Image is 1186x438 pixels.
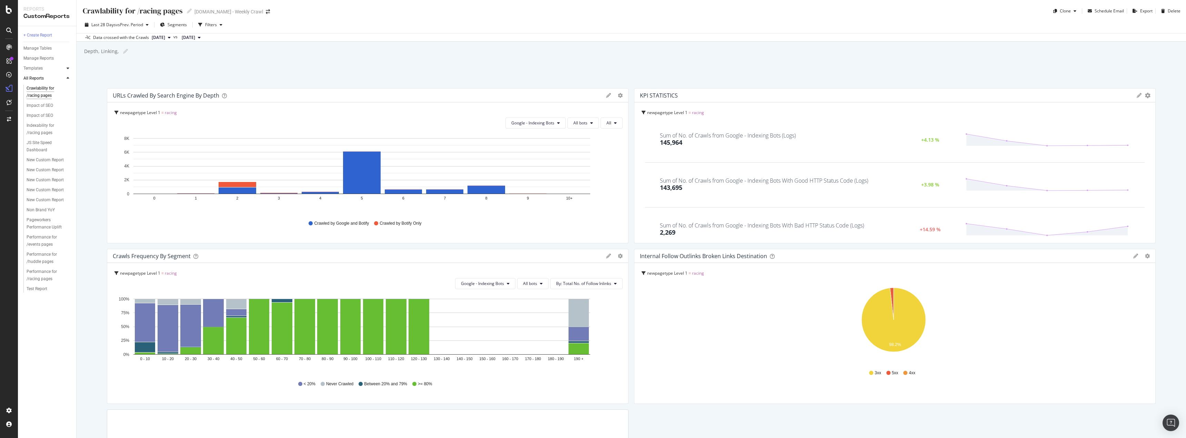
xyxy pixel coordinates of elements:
[27,166,71,174] a: New Custom Report
[692,270,704,276] span: racing
[361,196,363,200] text: 5
[380,221,421,226] span: Crawled by Botify Only
[892,370,898,376] span: 5xx
[692,110,704,115] span: racing
[123,49,128,54] i: Edit report name
[1145,254,1150,258] div: gear
[113,253,191,259] div: Crawls Frequency By Segment
[27,139,71,154] a: JS Site Speed Dashboard
[27,186,71,194] a: New Custom Report
[23,45,52,52] div: Manage Tables
[152,34,165,41] span: 2025 Oct. 13th
[1158,6,1180,17] button: Delete
[140,357,150,361] text: 0 - 10
[511,120,554,126] span: Google - Indexing Bots
[149,33,173,42] button: [DATE]
[1051,6,1079,17] button: Clone
[326,381,353,387] span: Never Crawled
[276,357,288,361] text: 60 - 70
[124,177,129,182] text: 2K
[889,342,901,347] text: 98.2%
[23,75,44,82] div: All Reports
[875,370,881,376] span: 3xx
[456,357,472,361] text: 140 - 150
[208,357,219,361] text: 30 - 40
[195,19,225,30] button: Filters
[1145,93,1150,98] div: gear
[27,251,67,265] div: Performance for /huddle pages
[113,295,620,375] svg: A chart.
[194,8,263,15] div: [DOMAIN_NAME] - Weekly Crawl
[402,196,404,200] text: 6
[27,85,66,99] div: Crawlability for /racing pages
[640,284,1147,364] div: A chart.
[230,357,242,361] text: 40 - 50
[461,281,504,286] span: Google - Indexing Bots
[647,270,687,276] span: newpagetype Level 1
[23,12,71,20] div: CustomReports
[195,196,197,200] text: 1
[527,196,529,200] text: 9
[23,65,64,72] a: Templates
[660,183,682,192] div: 143,695
[27,176,64,184] div: New Custom Report
[27,196,64,204] div: New Custom Report
[388,357,404,361] text: 110 - 120
[253,357,265,361] text: 50 - 60
[113,134,620,214] svg: A chart.
[91,22,116,28] span: Last 28 Days
[107,88,629,243] div: URLs Crawled by Search Engine by depthgeargearnewpagetype Level 1 = racingGoogle - Indexing BotsA...
[113,92,219,99] div: URLs Crawled by Search Engine by depth
[304,381,315,387] span: < 20%
[266,9,270,14] div: arrow-right-arrow-left
[479,357,495,361] text: 150 - 160
[119,297,129,302] text: 100%
[1130,6,1153,17] button: Export
[27,85,71,99] a: Crawlability for /racing pages
[660,228,675,237] div: 2,269
[23,45,71,52] a: Manage Tables
[161,270,164,276] span: =
[23,75,64,82] a: All Reports
[123,352,130,357] text: 0%
[1163,415,1179,431] div: Open Intercom Messenger
[895,138,965,142] div: +4.13 %
[634,88,1156,243] div: KPI STATISTICSgeargearnewpagetype Level 1 = racingSum of No. of Crawls from Google - Indexing Bot...
[27,102,71,109] a: Impact of SEO
[27,216,71,231] a: Pageworkers Performance Uplift
[640,92,678,99] div: KPI STATISTICS
[23,6,71,12] div: Reports
[27,139,66,154] div: JS Site Speed Dashboard
[165,270,177,276] span: racing
[23,55,54,62] div: Manage Reports
[23,55,71,62] a: Manage Reports
[82,6,183,16] div: Crawlability for /racing pages
[647,110,687,115] span: newpagetype Level 1
[185,357,197,361] text: 20 - 30
[27,285,47,293] div: Test Report
[27,206,55,214] div: Non Brand YoY
[124,136,129,141] text: 8K
[161,110,164,115] span: =
[517,278,549,289] button: All bots
[27,186,64,194] div: New Custom Report
[689,110,691,115] span: =
[23,65,43,72] div: Templates
[162,357,174,361] text: 10 - 20
[573,120,587,126] span: All bots
[606,120,611,126] span: All
[27,112,53,119] div: Impact of SEO
[299,357,311,361] text: 70 - 80
[485,196,488,200] text: 8
[179,33,203,42] button: [DATE]
[660,223,864,228] div: Sum of No. of Crawls from Google - Indexing Bots With Bad HTTP Status Code (Logs)
[27,251,71,265] a: Performance for /huddle pages
[411,357,427,361] text: 120 - 130
[27,166,64,174] div: New Custom Report
[182,34,195,41] span: 2025 Sep. 11th
[364,381,407,387] span: Between 20% and 79%
[550,278,623,289] button: By: Total No. of Follow Inlinks
[27,156,64,164] div: New Custom Report
[165,110,177,115] span: racing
